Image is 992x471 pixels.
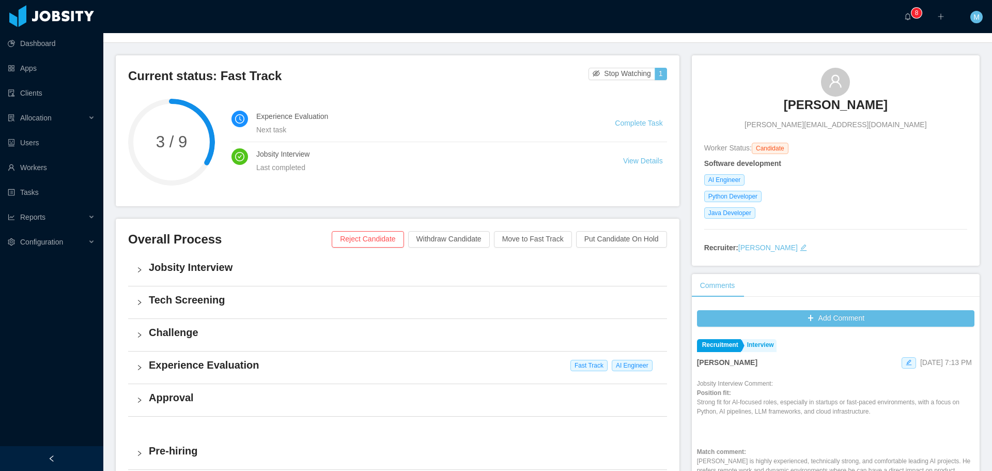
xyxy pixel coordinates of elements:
[588,68,655,80] button: icon: eye-invisibleStop Watching
[128,68,588,84] h3: Current status: Fast Track
[704,144,752,152] span: Worker Status:
[904,13,911,20] i: icon: bell
[235,152,244,161] i: icon: check-circle
[576,231,667,248] button: Put Candidate On Hold
[8,238,15,246] i: icon: setting
[704,159,781,168] strong: Software development
[128,254,667,286] div: icon: rightJobsity Interview
[149,390,659,405] h4: Approval
[128,437,667,469] div: icon: rightPre-hiring
[128,134,215,150] span: 3 / 9
[915,8,919,18] p: 8
[128,352,667,384] div: icon: rightExperience Evaluation
[256,162,598,173] div: Last completed
[704,207,755,219] span: Java Developer
[8,157,95,178] a: icon: userWorkers
[697,388,974,416] p: Strong fit for AI-focused roles, especially in startups or fast-paced environments, with a focus ...
[149,293,659,307] h4: Tech Screening
[8,58,95,79] a: icon: appstoreApps
[828,74,843,88] i: icon: user
[784,97,888,113] h3: [PERSON_NAME]
[128,286,667,318] div: icon: rightTech Screening
[20,213,45,221] span: Reports
[752,143,788,154] span: Candidate
[136,397,143,403] i: icon: right
[697,358,757,367] strong: [PERSON_NAME]
[738,244,798,252] a: [PERSON_NAME]
[704,174,745,186] span: AI Engineer
[136,364,143,371] i: icon: right
[920,358,972,367] span: [DATE] 7:13 PM
[20,238,63,246] span: Configuration
[704,191,762,202] span: Python Developer
[697,310,974,327] button: icon: plusAdd Comment
[128,384,667,416] div: icon: rightApproval
[256,124,590,135] div: Next task
[128,231,332,248] h3: Overall Process
[800,244,807,251] i: icon: edit
[745,119,926,130] span: [PERSON_NAME][EMAIL_ADDRESS][DOMAIN_NAME]
[8,132,95,153] a: icon: robotUsers
[136,299,143,306] i: icon: right
[784,97,888,119] a: [PERSON_NAME]
[692,274,743,297] div: Comments
[332,231,404,248] button: Reject Candidate
[128,319,667,351] div: icon: rightChallenge
[256,111,590,122] h4: Experience Evaluation
[149,358,659,372] h4: Experience Evaluation
[623,157,663,165] a: View Details
[655,68,667,80] button: 1
[8,114,15,121] i: icon: solution
[615,119,662,127] a: Complete Task
[8,214,15,221] i: icon: line-chart
[906,359,912,366] i: icon: edit
[704,244,738,252] strong: Recruiter:
[149,325,659,340] h4: Challenge
[136,450,143,457] i: icon: right
[570,360,608,371] span: Fast Track
[697,389,731,397] strong: Position fit:
[937,13,944,20] i: icon: plus
[697,339,741,352] a: Recruitment
[742,339,777,352] a: Interview
[20,114,52,122] span: Allocation
[149,444,659,458] h4: Pre-hiring
[8,83,95,103] a: icon: auditClients
[8,33,95,54] a: icon: pie-chartDashboard
[973,11,980,23] span: M
[235,114,244,124] i: icon: clock-circle
[911,8,922,18] sup: 8
[494,231,572,248] button: Move to Fast Track
[697,448,746,455] strong: Match comment:
[612,360,653,371] span: AI Engineer
[136,267,143,273] i: icon: right
[149,260,659,275] h4: Jobsity Interview
[408,231,490,248] button: Withdraw Candidate
[8,182,95,203] a: icon: profileTasks
[136,332,143,338] i: icon: right
[256,148,598,160] h4: Jobsity Interview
